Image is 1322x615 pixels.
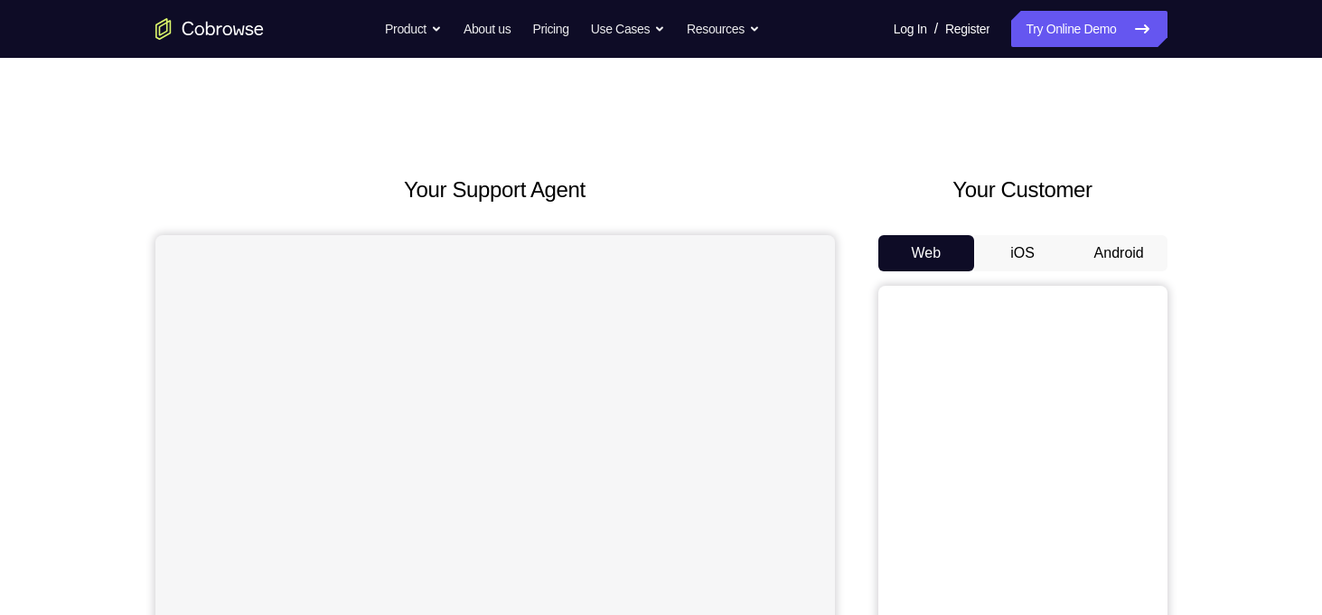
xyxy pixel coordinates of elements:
[464,11,511,47] a: About us
[385,11,442,47] button: Product
[687,11,760,47] button: Resources
[1071,235,1167,271] button: Android
[155,174,835,206] h2: Your Support Agent
[894,11,927,47] a: Log In
[878,235,975,271] button: Web
[974,235,1071,271] button: iOS
[934,18,938,40] span: /
[532,11,568,47] a: Pricing
[878,174,1167,206] h2: Your Customer
[1011,11,1167,47] a: Try Online Demo
[155,18,264,40] a: Go to the home page
[591,11,665,47] button: Use Cases
[945,11,989,47] a: Register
